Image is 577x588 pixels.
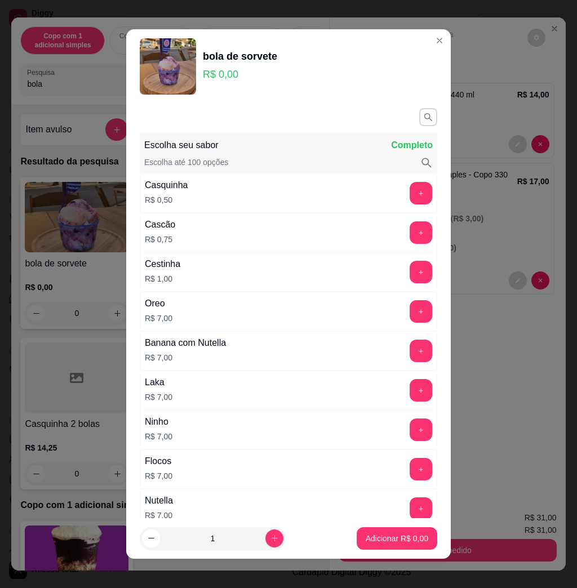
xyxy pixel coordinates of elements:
[145,415,172,429] div: Ninho
[142,529,160,547] button: decrease-product-quantity
[145,494,173,507] div: Nutella
[145,313,172,324] p: R$ 7,00
[145,470,172,482] p: R$ 7,00
[357,527,437,550] button: Adicionar R$ 0,00
[145,218,175,231] div: Cascão
[145,455,172,468] div: Flocos
[410,458,432,480] button: add
[203,48,277,64] div: bola de sorvete
[145,336,226,350] div: Banana com Nutella
[145,257,180,271] div: Cestinha
[410,221,432,244] button: add
[144,139,219,152] p: Escolha seu sabor
[410,300,432,323] button: add
[145,376,172,389] div: Laka
[265,529,283,547] button: increase-product-quantity
[391,139,433,152] p: Completo
[140,38,196,95] img: product-image
[410,261,432,283] button: add
[410,182,432,204] button: add
[144,157,228,169] p: Escolha até 100 opções
[145,510,173,521] p: R$ 7,00
[145,273,180,284] p: R$ 1,00
[145,179,188,192] div: Casquinha
[145,297,172,310] div: Oreo
[145,234,175,245] p: R$ 0,75
[410,340,432,362] button: add
[410,379,432,402] button: add
[145,391,172,403] p: R$ 7,00
[145,431,172,442] p: R$ 7,00
[145,352,226,363] p: R$ 7,00
[430,32,449,50] button: Close
[145,194,188,206] p: R$ 0,50
[410,497,432,520] button: add
[410,418,432,441] button: add
[203,66,277,82] p: R$ 0,00
[366,533,428,544] p: Adicionar R$ 0,00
